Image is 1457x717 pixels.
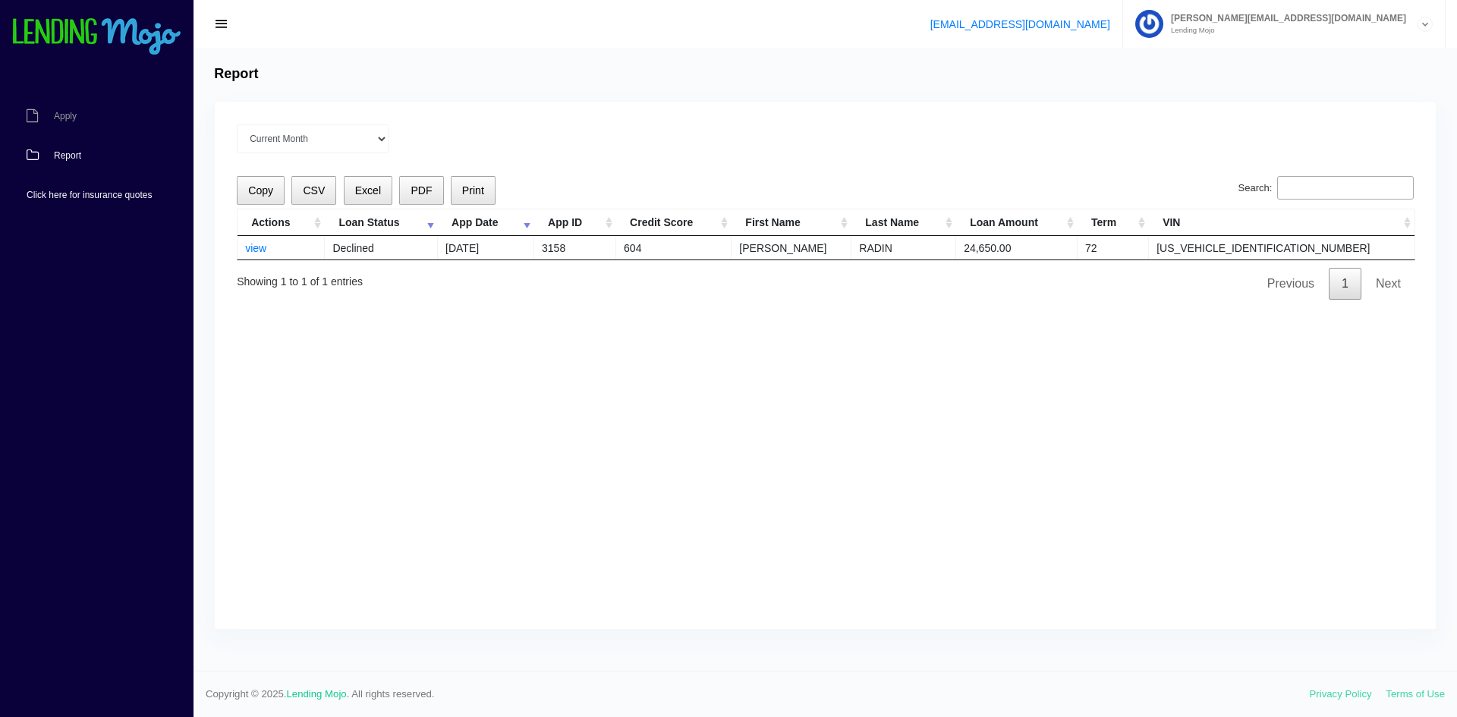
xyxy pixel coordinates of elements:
span: Apply [54,112,77,121]
div: Showing 1 to 1 of 1 entries [237,265,363,290]
th: Loan Status: activate to sort column ascending [325,209,438,236]
span: Copy [248,184,273,197]
td: [US_VEHICLE_IDENTIFICATION_NUMBER] [1149,236,1415,259]
td: [DATE] [438,236,534,259]
th: Credit Score: activate to sort column ascending [616,209,732,236]
button: PDF [399,176,443,206]
td: Declined [325,236,438,259]
a: 1 [1329,268,1361,300]
td: 24,650.00 [956,236,1078,259]
a: Previous [1254,268,1327,300]
h4: Report [214,66,258,83]
a: view [245,242,266,254]
label: Search: [1238,176,1414,200]
button: CSV [291,176,336,206]
a: Privacy Policy [1310,688,1372,700]
span: CSV [303,184,325,197]
span: Copyright © 2025. . All rights reserved. [206,687,1310,702]
th: Term: activate to sort column ascending [1078,209,1149,236]
input: Search: [1277,176,1414,200]
th: VIN: activate to sort column ascending [1149,209,1415,236]
a: Lending Mojo [287,688,347,700]
td: RADIN [851,236,956,259]
span: [PERSON_NAME][EMAIL_ADDRESS][DOMAIN_NAME] [1163,14,1406,23]
button: Excel [344,176,393,206]
span: Report [54,151,81,160]
th: First Name: activate to sort column ascending [732,209,851,236]
a: Next [1363,268,1414,300]
span: Print [462,184,484,197]
img: logo-small.png [11,18,182,56]
small: Lending Mojo [1163,27,1406,34]
th: Last Name: activate to sort column ascending [851,209,956,236]
a: [EMAIL_ADDRESS][DOMAIN_NAME] [930,18,1110,30]
th: Loan Amount: activate to sort column ascending [956,209,1078,236]
td: 3158 [534,236,616,259]
span: Excel [355,184,381,197]
img: Profile image [1135,10,1163,38]
td: [PERSON_NAME] [732,236,851,259]
td: 72 [1078,236,1149,259]
button: Print [451,176,496,206]
td: 604 [616,236,732,259]
span: PDF [411,184,432,197]
a: Terms of Use [1386,688,1445,700]
th: Actions: activate to sort column ascending [238,209,325,236]
span: Click here for insurance quotes [27,190,152,200]
th: App ID: activate to sort column ascending [534,209,616,236]
button: Copy [237,176,285,206]
th: App Date: activate to sort column ascending [438,209,534,236]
